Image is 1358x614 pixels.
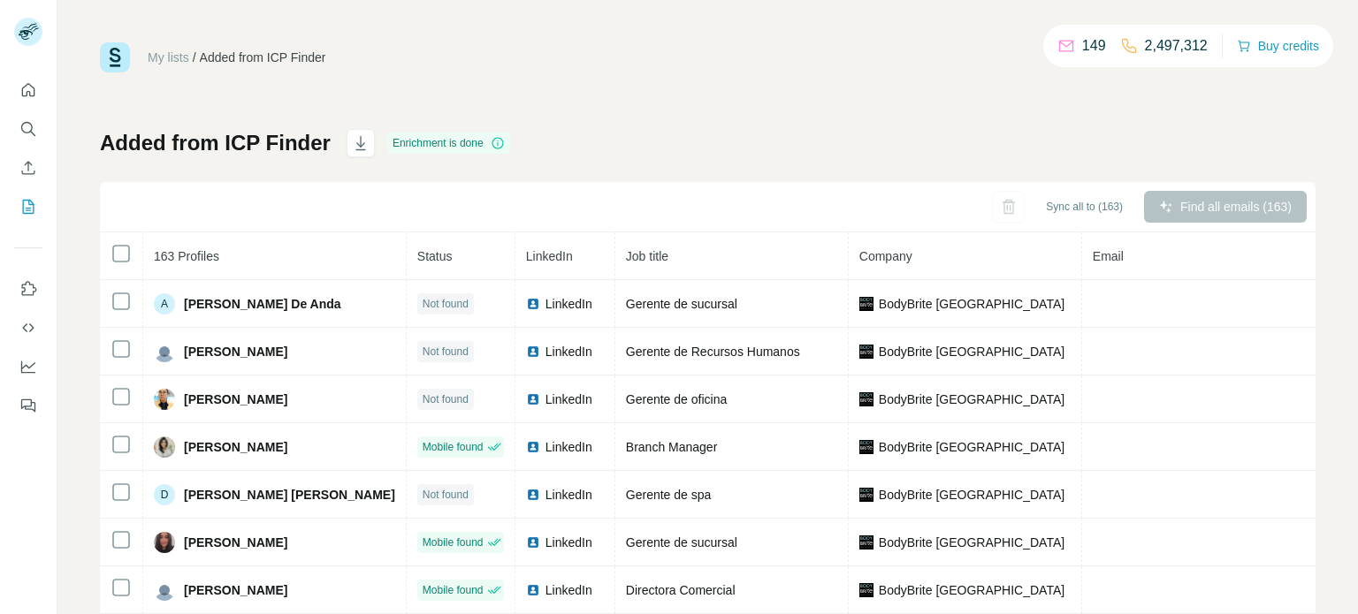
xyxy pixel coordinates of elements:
[626,488,712,502] span: Gerente de spa
[545,295,592,313] span: LinkedIn
[879,343,1064,360] span: BodyBrite [GEOGRAPHIC_DATA]
[184,343,287,360] span: [PERSON_NAME]
[859,249,912,263] span: Company
[626,583,736,597] span: Directora Comercial
[387,133,510,154] div: Enrichment is done
[14,191,42,223] button: My lists
[626,297,737,311] span: Gerente de sucursal
[545,581,592,599] span: LinkedIn
[184,581,287,599] span: [PERSON_NAME]
[626,440,718,454] span: Branch Manager
[526,392,540,406] img: LinkedIn logo
[879,534,1064,551] span: BodyBrite [GEOGRAPHIC_DATA]
[154,436,175,458] img: Avatar
[1237,34,1319,58] button: Buy credits
[879,581,1064,599] span: BodyBrite [GEOGRAPHIC_DATA]
[859,392,874,406] img: company-logo
[626,249,668,263] span: Job title
[1082,35,1106,57] p: 149
[423,534,484,550] span: Mobile found
[193,49,196,66] li: /
[14,351,42,383] button: Dashboard
[184,534,287,551] span: [PERSON_NAME]
[859,297,874,311] img: company-logo
[184,438,287,456] span: [PERSON_NAME]
[14,390,42,421] button: Feedback
[14,312,42,344] button: Use Surfe API
[859,583,874,597] img: company-logo
[14,273,42,305] button: Use Surfe on LinkedIn
[184,295,341,313] span: [PERSON_NAME] De Anda
[423,582,484,598] span: Mobile found
[200,49,326,66] div: Added from ICP Finder
[526,345,540,359] img: LinkedIn logo
[100,129,331,157] h1: Added from ICP Finder
[545,438,592,456] span: LinkedIn
[879,295,1064,313] span: BodyBrite [GEOGRAPHIC_DATA]
[423,296,469,312] span: Not found
[154,341,175,362] img: Avatar
[859,535,874,550] img: company-logo
[626,345,800,359] span: Gerente de Recursos Humanos
[879,486,1064,504] span: BodyBrite [GEOGRAPHIC_DATA]
[545,534,592,551] span: LinkedIn
[526,488,540,502] img: LinkedIn logo
[14,74,42,106] button: Quick start
[423,344,469,360] span: Not found
[626,535,737,550] span: Gerente de sucursal
[1093,249,1124,263] span: Email
[154,484,175,505] div: D
[1034,193,1135,220] button: Sync all to (163)
[154,249,219,263] span: 163 Profiles
[184,486,395,504] span: [PERSON_NAME] [PERSON_NAME]
[100,42,130,72] img: Surfe Logo
[184,390,287,408] span: [PERSON_NAME]
[526,583,540,597] img: LinkedIn logo
[526,440,540,454] img: LinkedIn logo
[526,535,540,550] img: LinkedIn logo
[879,438,1064,456] span: BodyBrite [GEOGRAPHIC_DATA]
[1046,199,1123,215] span: Sync all to (163)
[417,249,453,263] span: Status
[1145,35,1208,57] p: 2,497,312
[545,343,592,360] span: LinkedIn
[154,389,175,410] img: Avatar
[859,345,874,359] img: company-logo
[423,439,484,455] span: Mobile found
[148,50,189,64] a: My lists
[859,488,874,502] img: company-logo
[545,486,592,504] span: LinkedIn
[154,532,175,553] img: Avatar
[154,580,175,601] img: Avatar
[879,390,1064,408] span: BodyBrite [GEOGRAPHIC_DATA]
[423,391,469,407] span: Not found
[154,293,175,315] div: A
[526,297,540,311] img: LinkedIn logo
[545,390,592,408] span: LinkedIn
[859,440,874,454] img: company-logo
[14,152,42,184] button: Enrich CSV
[626,392,727,406] span: Gerente de oficina
[526,249,573,263] span: LinkedIn
[423,487,469,503] span: Not found
[14,113,42,145] button: Search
